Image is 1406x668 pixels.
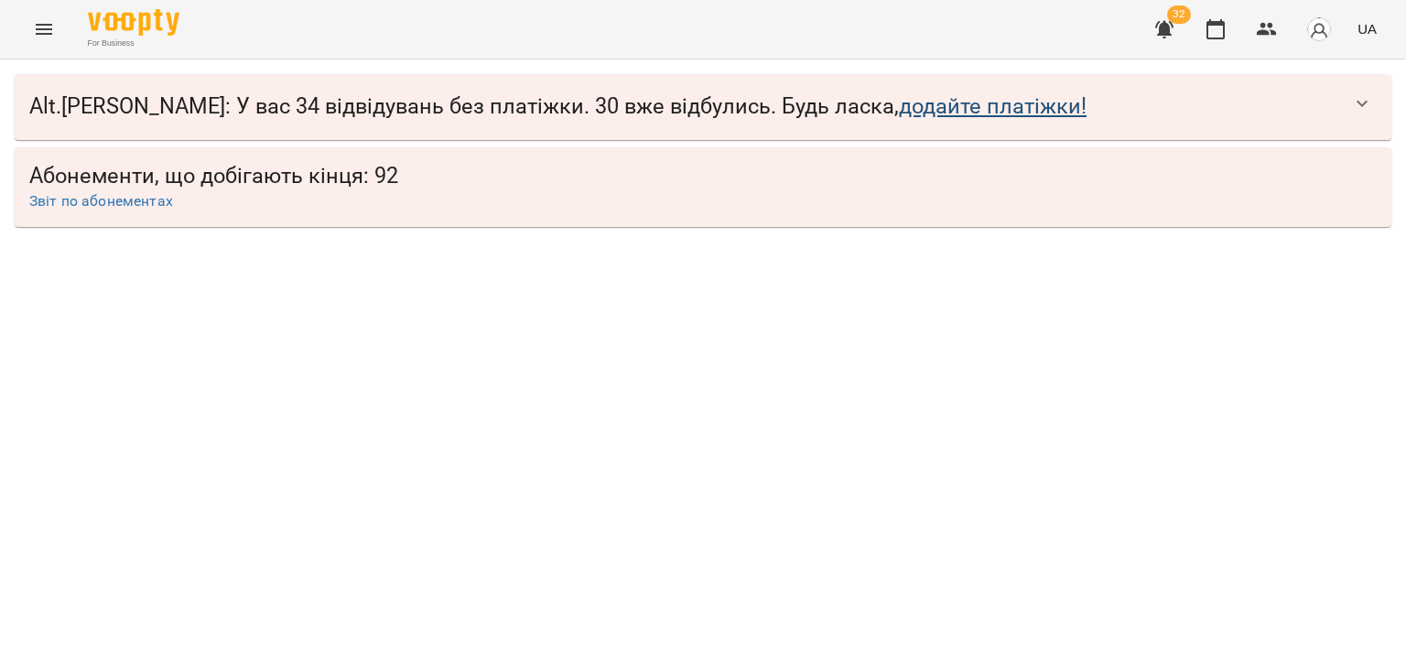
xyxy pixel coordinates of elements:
[88,9,179,36] img: Voopty Logo
[899,93,1087,119] a: додайте платіжки!
[1357,19,1377,38] span: UA
[1350,12,1384,46] button: UA
[88,38,179,49] span: For Business
[29,162,1377,190] span: Абонементи, що добігають кінця: 92
[1167,5,1191,24] span: 32
[1306,16,1332,42] img: avatar_s.png
[29,192,173,210] a: Звіт по абонементах
[29,92,1340,121] span: Alt.[PERSON_NAME] : У вас 34 відвідувань без платіжки. 30 вже відбулись. Будь ласка,
[22,7,66,51] button: Menu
